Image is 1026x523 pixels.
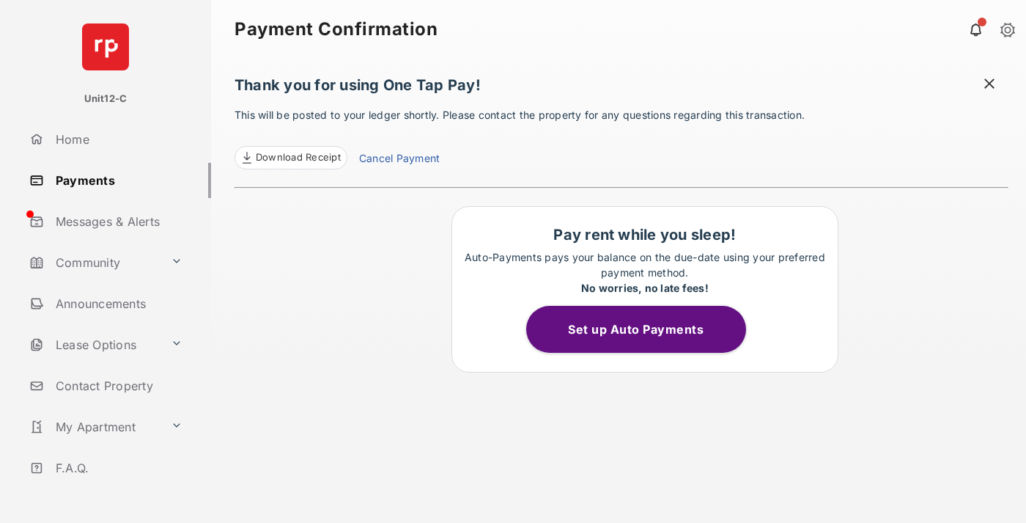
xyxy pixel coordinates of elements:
a: Download Receipt [235,146,347,169]
a: Set up Auto Payments [526,322,764,337]
button: Set up Auto Payments [526,306,746,353]
p: Unit12-C [84,92,128,106]
strong: Payment Confirmation [235,21,438,38]
a: Messages & Alerts [23,204,211,239]
a: Payments [23,163,211,198]
a: Community [23,245,165,280]
span: Download Receipt [256,150,341,165]
a: Home [23,122,211,157]
a: Lease Options [23,327,165,362]
a: Contact Property [23,368,211,403]
div: No worries, no late fees! [460,280,830,296]
p: Auto-Payments pays your balance on the due-date using your preferred payment method. [460,249,830,296]
a: F.A.Q. [23,450,211,486]
a: Announcements [23,286,211,321]
p: This will be posted to your ledger shortly. Please contact the property for any questions regardi... [235,107,1008,169]
h1: Thank you for using One Tap Pay! [235,76,1008,101]
h1: Pay rent while you sleep! [460,226,830,244]
img: svg+xml;base64,PHN2ZyB4bWxucz0iaHR0cDovL3d3dy53My5vcmcvMjAwMC9zdmciIHdpZHRoPSI2NCIgaGVpZ2h0PSI2NC... [82,23,129,70]
a: Cancel Payment [359,150,440,169]
a: My Apartment [23,409,165,445]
